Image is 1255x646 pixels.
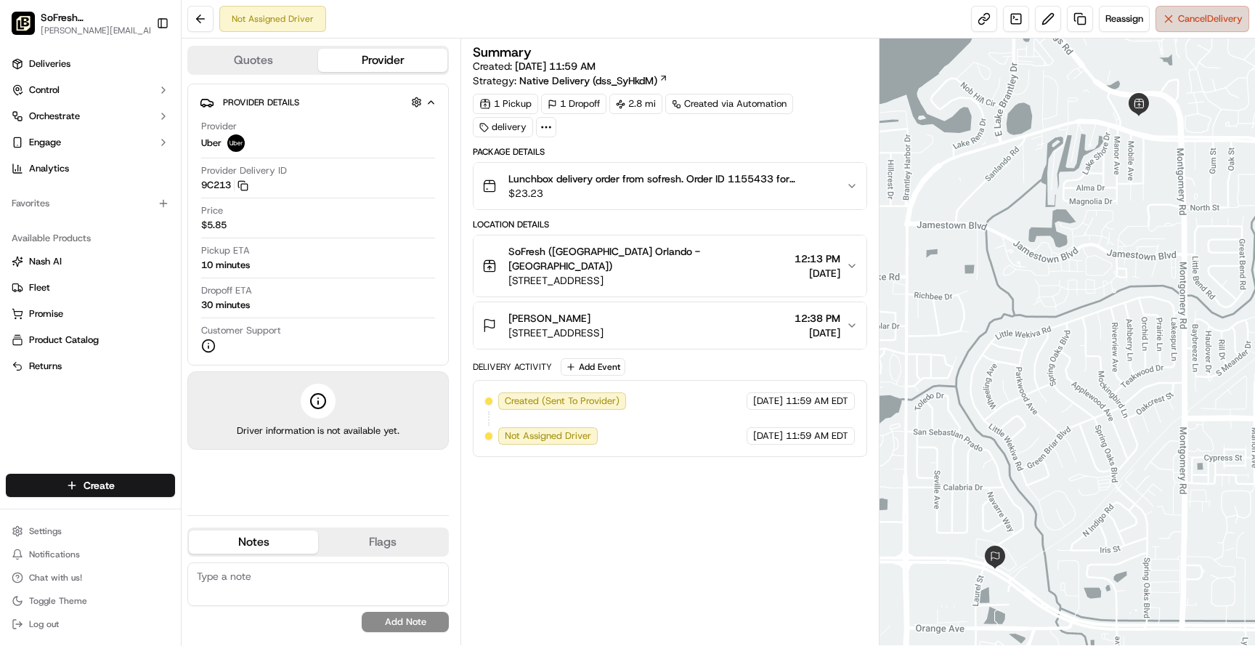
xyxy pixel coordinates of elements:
span: Regen Pajulas [45,225,106,237]
div: 10 minutes [201,259,250,272]
span: Native Delivery (dss_SyHkdM) [519,73,657,88]
span: [DATE] [795,326,840,340]
span: • [121,265,126,276]
div: Past conversations [15,189,97,201]
button: Nash AI [6,250,175,273]
span: [DATE] 11:59 AM [515,60,596,73]
button: See all [225,186,264,203]
button: Fleet [6,276,175,299]
button: Reassign [1099,6,1150,32]
div: 1 Dropoff [541,94,606,114]
div: 1 Pickup [473,94,538,114]
button: [PERSON_NAME][EMAIL_ADDRESS][DOMAIN_NAME] [41,25,161,36]
span: SoFresh ([GEOGRAPHIC_DATA] Orlando - [GEOGRAPHIC_DATA]) [508,244,788,273]
span: Fleet [29,281,50,294]
span: Log out [29,618,59,630]
span: Uber [201,137,222,150]
div: Strategy: [473,73,668,88]
span: [DATE] [129,265,158,276]
button: Toggle Theme [6,591,175,611]
button: SoFresh (FL Orlando - Publix Springs Plaza)SoFresh ([GEOGRAPHIC_DATA] Orlando - [GEOGRAPHIC_DATA]... [6,6,150,41]
span: [DATE] [753,429,783,443]
a: Product Catalog [12,334,169,347]
span: Lunchbox delivery order from sofresh. Order ID 1155433 for [PERSON_NAME]. [508,171,834,186]
span: Reassign [1105,12,1143,25]
span: 12:13 PM [795,251,840,266]
span: Knowledge Base [29,325,111,339]
h3: Summary [473,46,532,59]
span: Cancel Delivery [1178,12,1243,25]
span: Orchestrate [29,110,80,123]
button: Log out [6,614,175,634]
span: Price [201,204,223,217]
span: Provider Delivery ID [201,164,287,177]
span: Product Catalog [29,334,99,347]
span: [STREET_ADDRESS] [508,326,604,340]
span: Analytics [29,162,69,175]
a: 📗Knowledge Base [9,319,117,345]
span: Created: [473,59,596,73]
a: Returns [12,360,169,373]
span: 12:38 PM [795,311,840,326]
span: Driver information is not available yet. [237,424,399,437]
span: [PERSON_NAME] [45,265,118,276]
div: Package Details [473,146,866,158]
img: Angelique Valdez [15,251,38,274]
div: Favorites [6,192,175,215]
a: Fleet [12,281,169,294]
button: Control [6,78,175,102]
button: Product Catalog [6,328,175,352]
button: Settings [6,521,175,541]
button: CancelDelivery [1156,6,1249,32]
span: $23.23 [508,186,834,201]
button: Provider [318,49,447,72]
a: Nash AI [12,255,169,268]
span: Engage [29,136,61,149]
button: Engage [6,131,175,154]
a: Deliveries [6,52,175,76]
span: [DATE] [117,225,147,237]
a: Analytics [6,157,175,180]
span: Control [29,84,60,97]
button: Promise [6,302,175,326]
a: Promise [12,307,169,320]
img: Regen Pajulas [15,211,38,235]
button: Flags [318,530,447,554]
span: Promise [29,307,63,320]
span: [DATE] [753,395,783,408]
img: Nash [15,15,44,44]
button: Provider Details [200,90,436,114]
img: 1736555255976-a54dd68f-1ca7-489b-9aae-adbdc363a1c4 [15,139,41,165]
div: We're available if you need us! [65,153,200,165]
button: Start new chat [247,143,264,161]
span: API Documentation [137,325,233,339]
img: 8016278978528_b943e370aa5ada12b00a_72.png [31,139,57,165]
button: Lunchbox delivery order from sofresh. Order ID 1155433 for [PERSON_NAME].$23.23 [474,163,866,209]
div: 2.8 mi [609,94,662,114]
button: Notifications [6,544,175,565]
button: SoFresh ([GEOGRAPHIC_DATA] Orlando - [GEOGRAPHIC_DATA])[STREET_ADDRESS]12:13 PM[DATE] [474,235,866,296]
span: Provider [201,120,237,133]
span: Create [84,478,115,493]
button: Create [6,474,175,497]
a: Powered byPylon [102,360,176,371]
span: [PERSON_NAME] [508,311,590,326]
span: Nash AI [29,255,62,268]
button: [PERSON_NAME][STREET_ADDRESS]12:38 PM[DATE] [474,302,866,349]
button: 9C213 [201,179,248,192]
button: Returns [6,355,175,378]
button: Notes [189,530,318,554]
button: Quotes [189,49,318,72]
span: SoFresh ([GEOGRAPHIC_DATA] Orlando - [GEOGRAPHIC_DATA]) [41,10,145,25]
span: Notifications [29,549,80,560]
a: Native Delivery (dss_SyHkdM) [519,73,668,88]
span: Settings [29,525,62,537]
img: uber-new-logo.jpeg [227,134,245,152]
span: Chat with us! [29,572,82,584]
input: Got a question? Start typing here... [38,94,261,109]
button: Orchestrate [6,105,175,128]
span: $5.85 [201,219,227,232]
div: Delivery Activity [473,361,552,373]
div: Start new chat [65,139,238,153]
